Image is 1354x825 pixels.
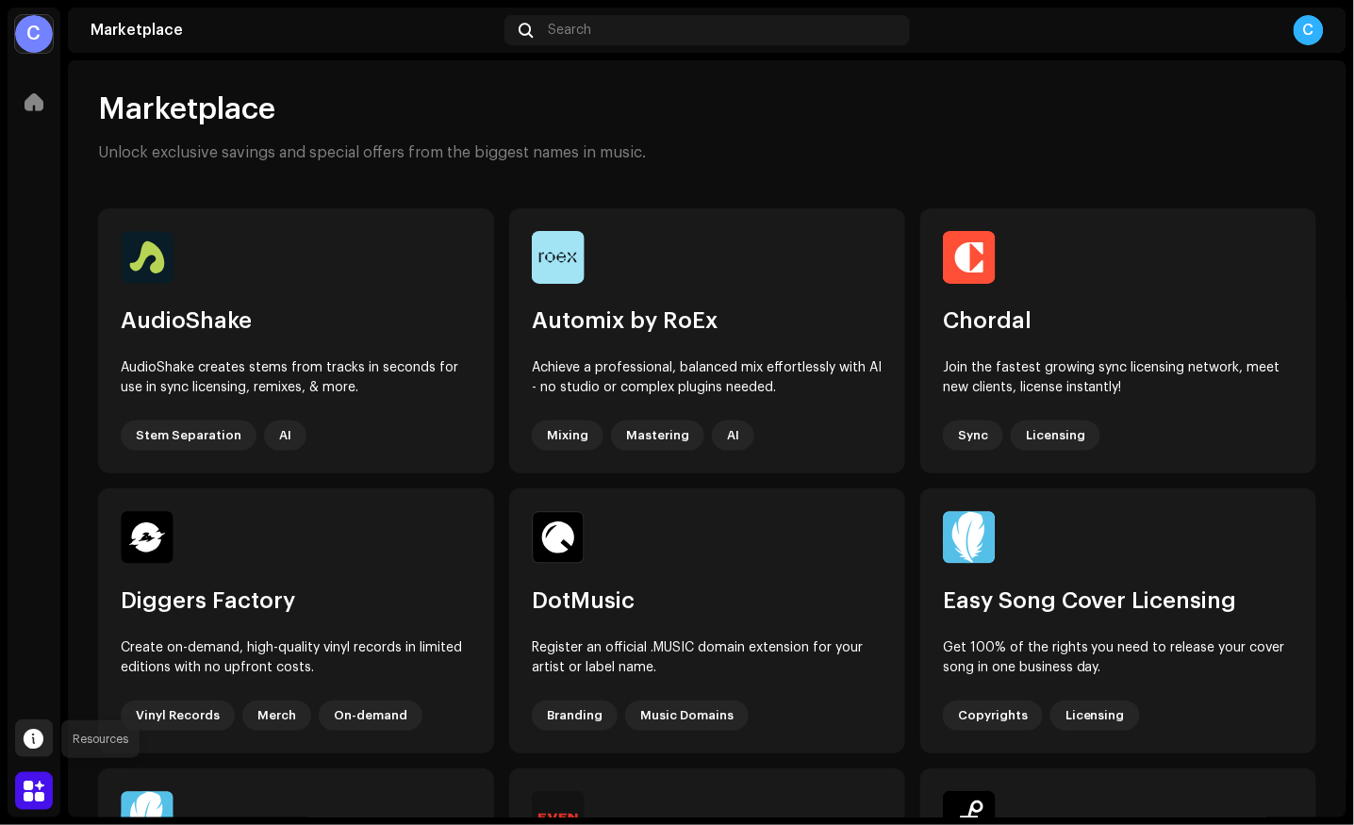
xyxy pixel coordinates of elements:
[264,421,306,451] div: AI
[549,23,592,38] span: Search
[532,421,603,451] div: Mixing
[943,638,1294,678] div: Get 100% of the rights you need to release your cover song in one business day.
[532,586,883,616] div: DotMusic
[319,701,422,731] div: On-demand
[121,421,256,451] div: Stem Separation
[532,638,883,678] div: Register an official .MUSIC domain extension for your artist or label name.
[712,421,754,451] div: AI
[943,306,1294,336] div: Chordal
[943,511,996,564] img: a95fe301-50de-48df-99e3-24891476c30c
[121,511,173,564] img: afae1709-c827-4b76-a652-9ddd8808f967
[625,701,749,731] div: Music Domains
[943,421,1003,451] div: Sync
[943,231,996,284] img: 9e8a6d41-7326-4eb6-8be3-a4db1a720e63
[1294,15,1324,45] div: C
[121,701,235,731] div: Vinyl Records
[532,306,883,336] div: Automix by RoEx
[1011,421,1100,451] div: Licensing
[91,23,497,38] div: Marketplace
[121,306,471,336] div: AudioShake
[943,358,1294,398] div: Join the fastest growing sync licensing network, meet new clients, license instantly!
[532,231,585,284] img: 3e92c471-8f99-4bc3-91af-f70f33238202
[15,15,53,53] div: C
[121,231,173,284] img: 2fd7bcad-6c73-4393-bbe1-37a2d9795fdd
[121,586,471,616] div: Diggers Factory
[532,511,585,564] img: eb58a31c-f81c-4818-b0f9-d9e66cbda676
[98,143,646,163] p: Unlock exclusive savings and special offers from the biggest names in music.
[242,701,311,731] div: Merch
[1050,701,1140,731] div: Licensing
[943,586,1294,616] div: Easy Song Cover Licensing
[611,421,704,451] div: Mastering
[121,638,471,678] div: Create on-demand, high-quality vinyl records in limited editions with no upfront costs.
[121,358,471,398] div: AudioShake creates stems from tracks in seconds for use in sync licensing, remixes, & more.
[98,91,275,128] span: Marketplace
[943,701,1043,731] div: Copyrights
[532,358,883,398] div: Achieve a professional, balanced mix effortlessly with AI - no studio or complex plugins needed.
[532,701,618,731] div: Branding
